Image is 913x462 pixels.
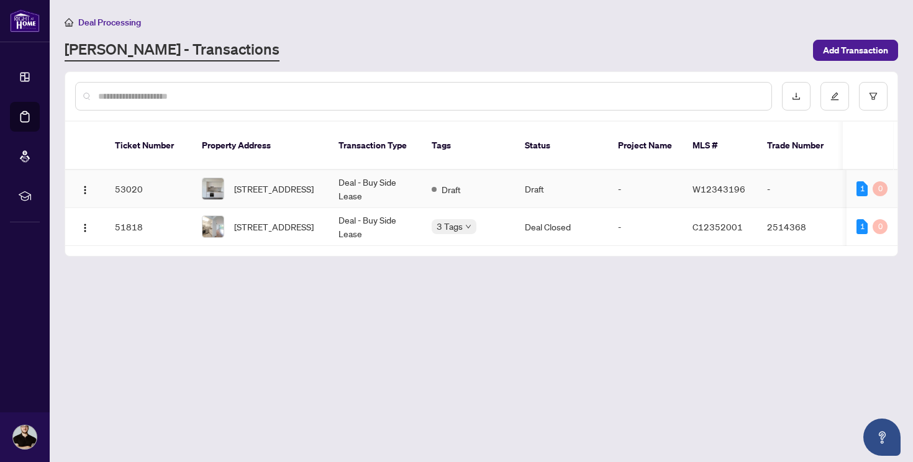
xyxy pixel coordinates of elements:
[792,92,801,101] span: download
[65,18,73,27] span: home
[10,9,40,32] img: logo
[515,122,608,170] th: Status
[856,181,868,196] div: 1
[820,82,849,111] button: edit
[608,122,683,170] th: Project Name
[863,419,901,456] button: Open asap
[78,17,141,28] span: Deal Processing
[75,217,95,237] button: Logo
[782,82,811,111] button: download
[202,178,224,199] img: thumbnail-img
[234,182,314,196] span: [STREET_ADDRESS]
[608,208,683,246] td: -
[80,185,90,195] img: Logo
[13,425,37,449] img: Profile Icon
[757,170,844,208] td: -
[869,92,878,101] span: filter
[105,208,192,246] td: 51818
[202,216,224,237] img: thumbnail-img
[105,122,192,170] th: Ticket Number
[75,179,95,199] button: Logo
[422,122,515,170] th: Tags
[515,208,608,246] td: Deal Closed
[329,208,422,246] td: Deal - Buy Side Lease
[856,219,868,234] div: 1
[693,183,745,194] span: W12343196
[515,170,608,208] td: Draft
[830,92,839,101] span: edit
[823,40,888,60] span: Add Transaction
[608,170,683,208] td: -
[234,220,314,233] span: [STREET_ADDRESS]
[437,219,463,233] span: 3 Tags
[329,170,422,208] td: Deal - Buy Side Lease
[105,170,192,208] td: 53020
[757,122,844,170] th: Trade Number
[813,40,898,61] button: Add Transaction
[329,122,422,170] th: Transaction Type
[65,39,279,61] a: [PERSON_NAME] - Transactions
[683,122,757,170] th: MLS #
[192,122,329,170] th: Property Address
[693,221,743,232] span: C12352001
[873,181,888,196] div: 0
[873,219,888,234] div: 0
[757,208,844,246] td: 2514368
[859,82,888,111] button: filter
[80,223,90,233] img: Logo
[465,224,471,230] span: down
[442,183,461,196] span: Draft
